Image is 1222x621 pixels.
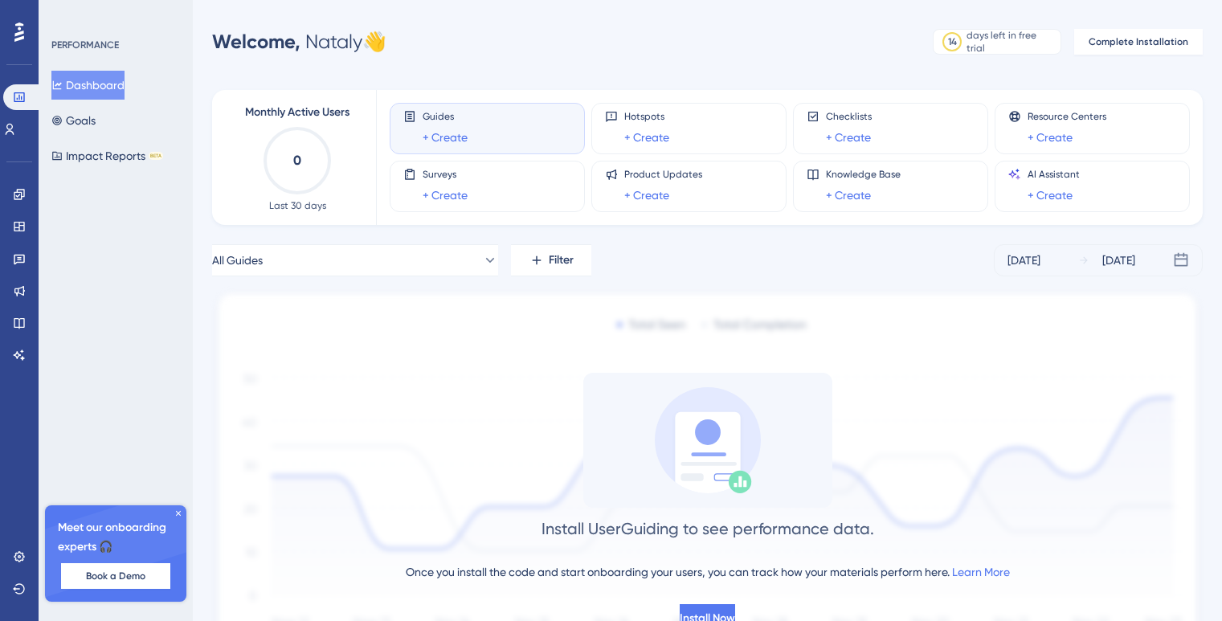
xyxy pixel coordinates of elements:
span: Resource Centers [1028,110,1106,123]
text: 0 [293,153,301,168]
a: + Create [423,186,468,205]
span: Meet our onboarding experts 🎧 [58,518,174,557]
div: BETA [149,152,163,160]
button: Impact ReportsBETA [51,141,163,170]
span: Surveys [423,168,468,181]
span: Filter [549,251,574,270]
a: + Create [624,128,669,147]
div: PERFORMANCE [51,39,119,51]
a: + Create [624,186,669,205]
span: Hotspots [624,110,669,123]
div: Nataly 👋 [212,29,386,55]
a: + Create [826,128,871,147]
span: Checklists [826,110,872,123]
div: Install UserGuiding to see performance data. [542,517,874,540]
span: Last 30 days [269,199,326,212]
button: Goals [51,106,96,135]
span: Knowledge Base [826,168,901,181]
button: All Guides [212,244,498,276]
span: Product Updates [624,168,702,181]
a: + Create [1028,186,1073,205]
span: Guides [423,110,468,123]
a: + Create [1028,128,1073,147]
div: Once you install the code and start onboarding your users, you can track how your materials perfo... [406,562,1010,582]
span: Book a Demo [86,570,145,582]
div: [DATE] [1102,251,1135,270]
span: AI Assistant [1028,168,1080,181]
a: + Create [423,128,468,147]
span: Complete Installation [1089,35,1188,48]
a: + Create [826,186,871,205]
div: days left in free trial [967,29,1056,55]
span: Monthly Active Users [245,103,349,122]
button: Book a Demo [61,563,170,589]
button: Filter [511,244,591,276]
button: Complete Installation [1074,29,1203,55]
span: All Guides [212,251,263,270]
div: [DATE] [1007,251,1040,270]
button: Dashboard [51,71,125,100]
a: Learn More [952,566,1010,578]
span: Welcome, [212,30,300,53]
div: 14 [948,35,957,48]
